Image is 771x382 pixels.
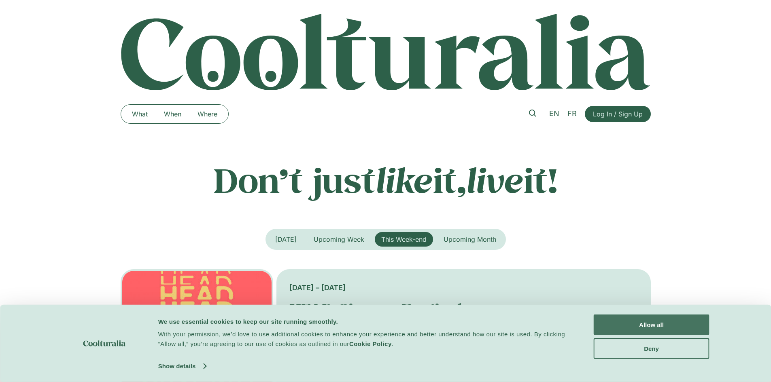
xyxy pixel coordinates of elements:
a: Cookie Policy [349,340,392,347]
a: Where [189,108,225,120]
span: This Week-end [381,235,427,243]
a: When [156,108,189,120]
button: Allow all [594,314,709,335]
a: FR [563,108,581,120]
span: EN [549,109,559,118]
a: Log In / Sign Up [585,106,651,122]
span: Upcoming Month [444,235,496,243]
span: With your permission, we’d love to use additional cookies to enhance your experience and better u... [158,331,565,347]
img: logo [83,340,125,346]
a: EN [545,108,563,120]
button: Deny [594,338,709,359]
em: live [466,157,524,202]
span: [DATE] [275,235,297,243]
a: Show details [158,360,206,372]
span: FR [567,109,577,118]
div: We use essential cookies to keep our site running smoothly. [158,317,576,326]
span: . [392,340,394,347]
em: like [376,157,433,202]
span: Upcoming Week [314,235,364,243]
div: [DATE] – [DATE] [289,282,637,293]
span: Log In / Sign Up [593,109,643,119]
a: What [124,108,156,120]
p: Don’t just it, it! [121,160,651,200]
nav: Menu [124,108,225,120]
